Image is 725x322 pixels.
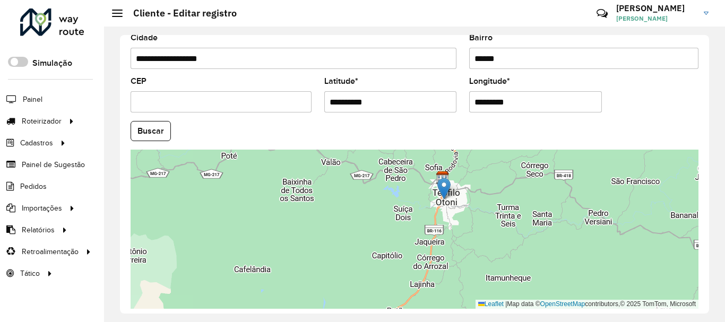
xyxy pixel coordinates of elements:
[20,137,53,149] span: Cadastros
[616,3,696,13] h3: [PERSON_NAME]
[616,14,696,23] span: [PERSON_NAME]
[22,203,62,214] span: Importações
[131,121,171,141] button: Buscar
[22,246,79,257] span: Retroalimentação
[20,181,47,192] span: Pedidos
[22,159,85,170] span: Painel de Sugestão
[476,300,698,309] div: Map data © contributors,© 2025 TomTom, Microsoft
[22,224,55,236] span: Relatórios
[540,300,585,308] a: OpenStreetMap
[436,171,450,185] img: Barreto Nomam - MTZ
[131,75,146,88] label: CEP
[591,2,614,25] a: Contato Rápido
[22,116,62,127] span: Roteirizador
[469,75,510,88] label: Longitude
[437,178,451,199] img: Marker
[131,31,158,44] label: Cidade
[324,75,358,88] label: Latitude
[32,57,72,69] label: Simulação
[20,268,40,279] span: Tático
[23,94,42,105] span: Painel
[478,300,504,308] a: Leaflet
[505,300,507,308] span: |
[123,7,237,19] h2: Cliente - Editar registro
[469,31,493,44] label: Bairro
